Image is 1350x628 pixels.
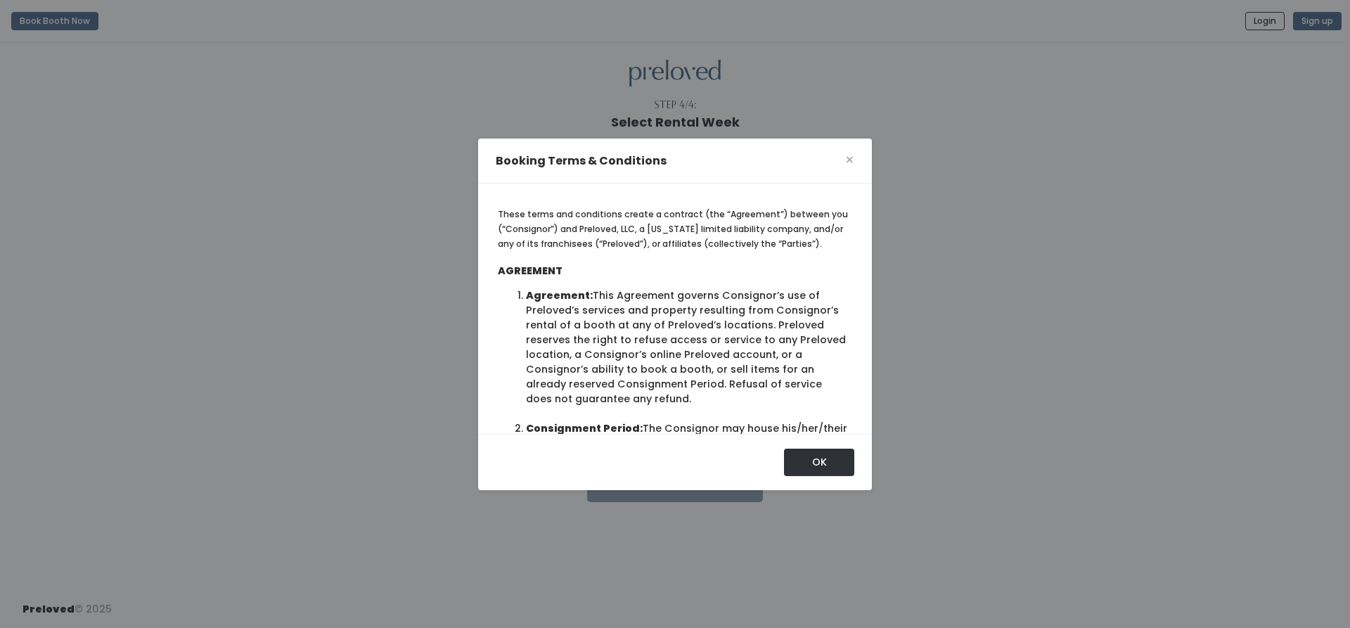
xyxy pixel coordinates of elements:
b: Consignment Period: [526,421,643,435]
b: Agreement: [526,288,593,302]
li: This Agreement governs Consignor’s use of Preloved’s services and property resulting from Consign... [526,288,849,406]
button: OK [784,449,854,475]
b: AGREEMENT [498,264,562,278]
h5: Booking Terms & Conditions [496,153,667,169]
small: These terms and conditions create a contract (the “Agreement”) between you (“Consignor”) and Prel... [498,208,848,250]
button: Close [845,149,854,172]
span: × [845,149,854,171]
